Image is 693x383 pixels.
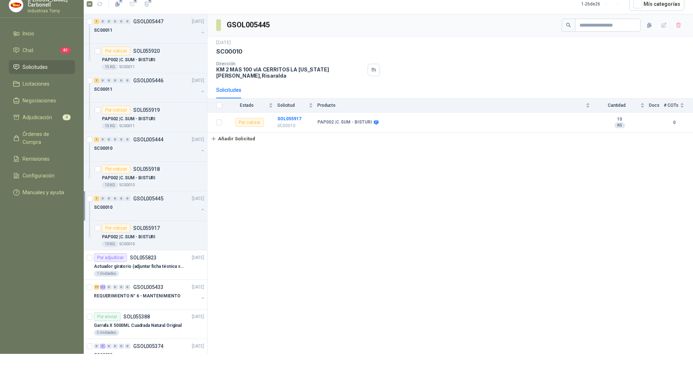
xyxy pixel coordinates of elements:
p: KM 2 MAS 100 vIA CERRITOS LA [US_STATE] [PERSON_NAME] , Risaralda [216,66,365,79]
span: Adjudicación [23,113,52,121]
a: 1 0 0 0 0 0 GSOL005447[DATE] SC00011 [94,17,206,40]
p: Dirección [216,61,365,66]
a: Inicio [9,27,75,40]
div: Por cotizar [102,224,130,232]
b: PAP002 | C.SUM - BISTURI [317,120,372,125]
span: Cantidad [594,103,639,108]
span: Solicitudes [23,63,48,71]
span: Producto [317,103,584,108]
div: 0 [125,137,130,142]
th: Estado [226,98,277,113]
p: REQUERIMIENTO N° 6 - MANTENIMIENTO [94,293,181,300]
p: PAP002 | C.SUM - BISTURI [102,56,155,63]
p: PAP002 | C.SUM - BISTURI [102,116,155,122]
th: Docs [649,98,664,113]
b: 10 [594,117,645,122]
span: 4 [63,114,71,120]
p: GSOL005447 [133,19,163,24]
div: 1 [94,78,99,83]
p: GSOL005446 [133,78,163,83]
a: Licitaciones [9,77,75,91]
a: Adjudicación4 [9,110,75,124]
a: Remisiones [9,152,75,166]
div: 0 [112,78,118,83]
p: Actuador giratorio (adjuntar ficha técnica si es diferente a festo) [94,263,185,270]
p: PAP002 | C.SUM - BISTURI [102,175,155,181]
div: 0 [106,19,112,24]
div: 0 [125,344,130,349]
button: Añadir Solicitud [207,133,258,145]
th: Solicitud [277,98,317,113]
p: SC00010 [94,204,112,211]
span: Negociaciones [23,97,56,105]
div: 0 [125,196,130,201]
a: Por cotizarSOL055919PAP002 |C.SUM - BISTURI15 KGSC00011 [84,103,207,132]
div: 15 KG [102,64,118,70]
p: SOL055920 [133,48,160,54]
div: 0 [119,344,124,349]
div: 0 [112,137,118,142]
p: [DATE] [192,313,204,320]
div: 10 KG [102,241,118,247]
p: SC00010 [119,241,135,247]
p: SOL055388 [123,314,150,319]
th: Cantidad [594,98,649,113]
div: 77 [94,285,99,290]
a: Órdenes de Compra [9,127,75,149]
p: SC00011 [119,64,135,70]
p: SC00010 [277,122,313,129]
div: Por cotizar [102,47,130,55]
p: GSOL005374 [133,344,163,349]
div: 1 Unidades [94,271,119,277]
a: 1 0 0 0 0 0 GSOL005444[DATE] SC00010 [94,135,206,159]
p: SC00009 [94,352,112,359]
p: SC00011 [94,27,112,34]
span: Configuración [23,172,55,180]
p: GSOL005433 [133,285,163,290]
th: # COTs [664,98,693,113]
div: 0 [125,78,130,83]
p: [DATE] [192,77,204,84]
a: Chat61 [9,43,75,57]
p: [DATE] [192,18,204,25]
span: Chat [23,46,33,54]
span: Remisiones [23,155,49,163]
a: 0 1 0 0 0 0 GSOL005374[DATE] SC00009 [94,342,206,365]
span: Solicitud [277,103,307,108]
span: Estado [226,103,267,108]
div: 0 [112,19,118,24]
a: Por cotizarSOL055920PAP002 |C.SUM - BISTURI15 KGSC00011 [84,44,207,73]
div: 0 [100,78,106,83]
div: 0 [106,344,112,349]
div: 1 [94,137,99,142]
span: search [566,23,571,28]
a: Añadir Solicitud [207,133,693,145]
a: Solicitudes [9,60,75,74]
div: Solicitudes [216,86,241,94]
b: 0 [664,119,684,126]
a: 1 0 0 0 0 0 GSOL005445[DATE] SC00010 [94,194,206,218]
div: 5 Unidades [94,330,119,336]
a: Por adjudicarSOL055823[DATE] Actuador giratorio (adjuntar ficha técnica si es diferente a festo)1... [84,250,207,280]
p: [DATE] [192,254,204,261]
a: Por cotizarSOL055918PAP002 |C.SUM - BISTURI10 KGSC00010 [84,162,207,191]
span: Órdenes de Compra [23,130,68,146]
div: 0 [100,19,106,24]
p: SC00011 [119,123,135,129]
div: 1 [94,196,99,201]
span: 61 [60,47,71,53]
div: 111 [100,285,106,290]
a: Manuales y ayuda [9,185,75,199]
div: 0 [100,137,106,142]
span: # COTs [664,103,678,108]
p: Industrias Tomy [28,9,75,13]
p: SOL055919 [133,108,160,113]
p: SOL055918 [133,167,160,172]
p: [DATE] [192,343,204,350]
div: 0 [94,344,99,349]
p: [DATE] [192,284,204,291]
p: SC00010 [94,145,112,152]
h3: GSOL005445 [227,19,271,31]
div: KG [614,122,625,128]
a: SOL055917 [277,116,301,121]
